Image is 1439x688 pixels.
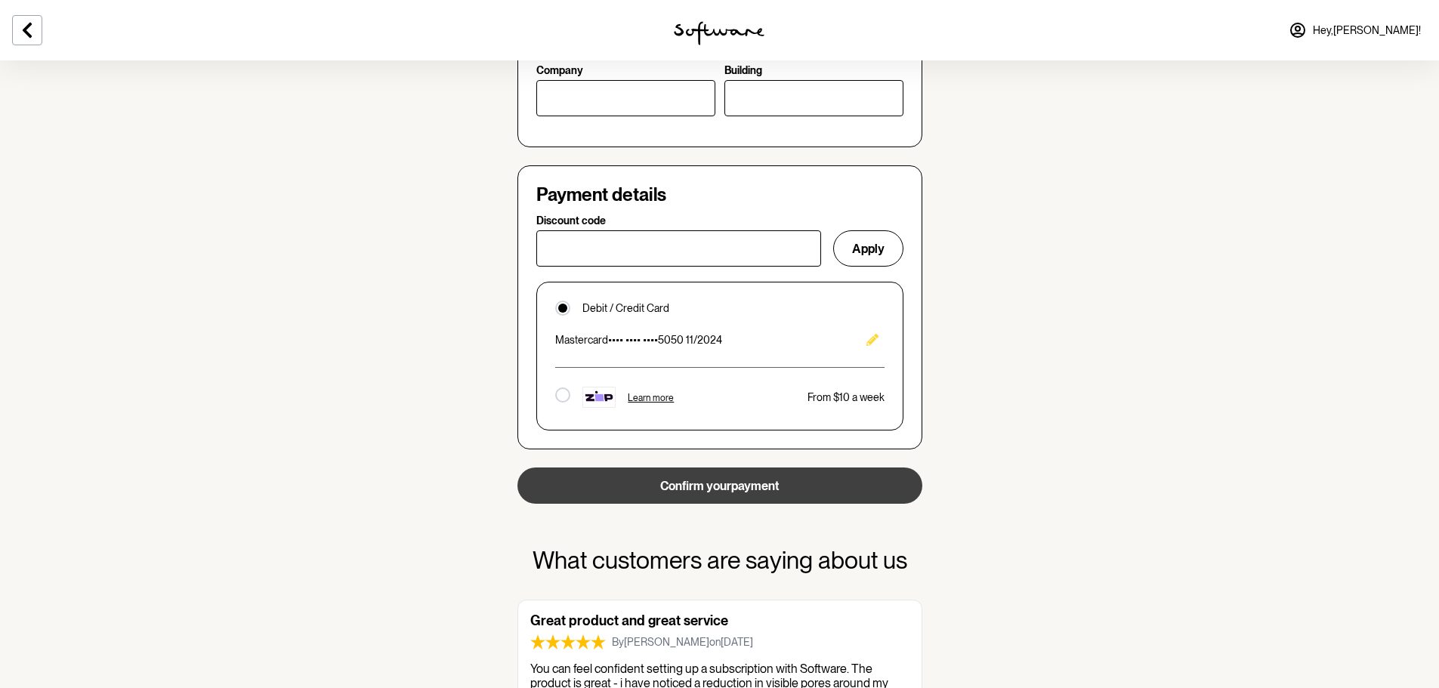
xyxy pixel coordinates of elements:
[628,393,674,403] span: Learn more
[591,653,606,668] img: Review star
[582,302,669,315] p: Debit / Credit Card
[555,334,608,346] span: mastercard
[808,391,885,404] p: From $10 a week
[1280,12,1430,48] a: Hey,[PERSON_NAME]!
[536,214,606,227] p: Discount code
[545,653,560,668] img: Review star
[530,653,545,668] img: Review star
[860,328,885,352] button: Edit
[724,64,762,77] p: Building
[1313,24,1421,37] span: Hey, [PERSON_NAME] !
[833,230,903,267] button: Apply
[530,631,909,647] h6: Great product and great service
[555,334,722,347] p: •••• •••• •••• 5050 11/2024
[576,653,591,668] img: Review star
[612,654,753,666] span: By [PERSON_NAME] on [DATE]
[536,64,583,77] p: Company
[560,653,576,668] img: Review star
[582,387,616,408] img: footer-tile-new.png
[659,588,780,606] img: Software
[533,546,907,575] h3: What customers are saying about us
[674,21,764,45] img: software logo
[517,467,922,504] button: Confirm yourpayment
[536,184,903,206] h4: Payment details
